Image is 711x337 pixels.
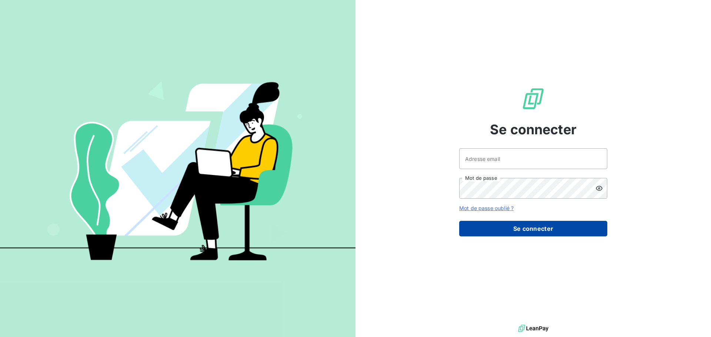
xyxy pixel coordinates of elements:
[459,221,607,236] button: Se connecter
[518,323,548,334] img: logo
[459,205,514,211] a: Mot de passe oublié ?
[490,119,577,139] span: Se connecter
[521,87,545,111] img: Logo LeanPay
[459,148,607,169] input: placeholder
